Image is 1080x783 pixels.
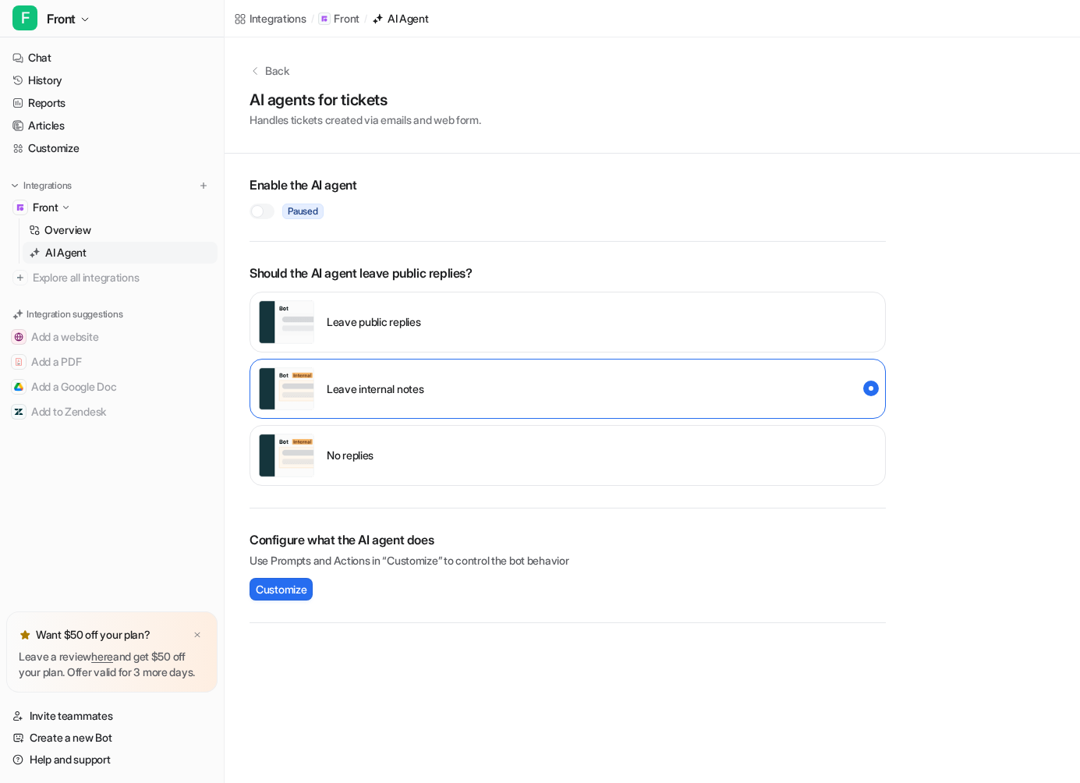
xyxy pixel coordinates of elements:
[258,300,314,344] img: user
[282,204,324,219] span: Paused
[6,399,218,424] button: Add to ZendeskAdd to Zendesk
[364,12,367,26] span: /
[250,264,886,282] p: Should the AI agent leave public replies?
[6,69,218,91] a: History
[250,552,886,569] p: Use Prompts and Actions in “Customize” to control the bot behavior
[14,357,23,367] img: Add a PDF
[198,180,209,191] img: menu_add.svg
[12,5,37,30] span: F
[250,10,306,27] div: Integrations
[250,292,886,353] div: external_reply
[33,200,58,215] p: Front
[14,332,23,342] img: Add a website
[23,179,72,192] p: Integrations
[6,267,218,289] a: Explore all integrations
[320,15,328,23] img: Front icon
[250,578,313,601] button: Customize
[6,727,218,749] a: Create a new Bot
[33,265,211,290] span: Explore all integrations
[372,10,429,27] a: AI Agent
[36,627,150,643] p: Want $50 off your plan?
[23,242,218,264] a: AI Agent
[14,382,23,391] img: Add a Google Doc
[6,705,218,727] a: Invite teammates
[6,115,218,136] a: Articles
[9,180,20,191] img: expand menu
[318,11,359,27] a: Front iconFront
[250,112,481,128] p: Handles tickets created via emails and web form.
[334,11,359,27] p: Front
[6,374,218,399] button: Add a Google DocAdd a Google Doc
[6,47,218,69] a: Chat
[12,270,28,285] img: explore all integrations
[234,10,306,27] a: Integrations
[250,359,886,420] div: internal_reply
[19,629,31,641] img: star
[91,650,113,663] a: here
[6,92,218,114] a: Reports
[250,88,481,112] h1: AI agents for tickets
[258,367,314,411] img: user
[6,349,218,374] button: Add a PDFAdd a PDF
[6,178,76,193] button: Integrations
[250,425,886,486] div: disabled
[193,630,202,640] img: x
[19,649,205,680] p: Leave a review and get $50 off your plan. Offer valid for 3 more days.
[27,307,122,321] p: Integration suggestions
[14,407,23,416] img: Add to Zendesk
[250,530,886,549] h2: Configure what the AI agent does
[6,137,218,159] a: Customize
[250,175,886,194] h2: Enable the AI agent
[6,749,218,771] a: Help and support
[47,8,76,30] span: Front
[311,12,314,26] span: /
[6,324,218,349] button: Add a websiteAdd a website
[44,222,91,238] p: Overview
[327,447,374,463] p: No replies
[23,219,218,241] a: Overview
[327,381,423,397] p: Leave internal notes
[388,10,429,27] div: AI Agent
[16,203,25,212] img: Front
[45,245,87,260] p: AI Agent
[258,434,314,477] img: user
[327,314,420,330] p: Leave public replies
[265,62,289,79] p: Back
[256,581,306,597] span: Customize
